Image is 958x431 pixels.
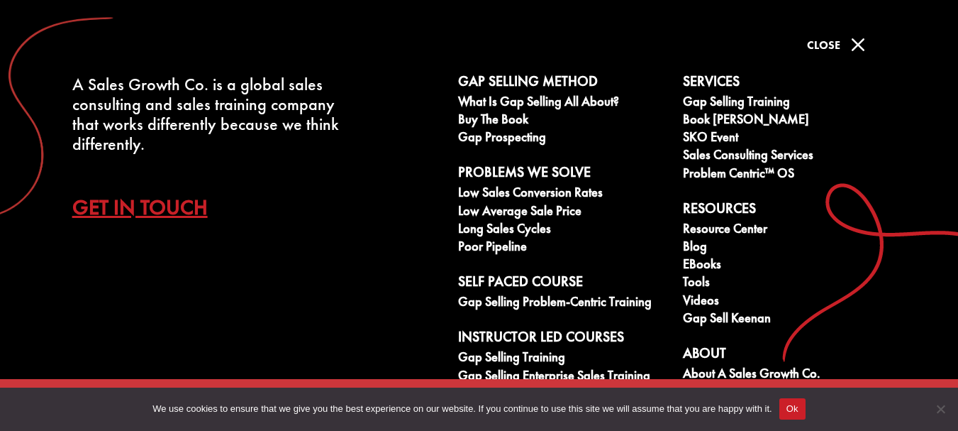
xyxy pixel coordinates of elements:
[458,204,667,222] a: Low Average Sale Price
[683,166,892,184] a: Problem Centric™ OS
[683,345,892,366] a: About
[458,350,667,368] a: Gap Selling Training
[458,239,667,257] a: Poor Pipeline
[458,130,667,148] a: Gap Prospecting
[683,257,892,275] a: eBooks
[458,94,667,112] a: What is Gap Selling all about?
[458,164,667,185] a: Problems We Solve
[72,182,229,232] a: Get In Touch
[458,112,667,130] a: Buy The Book
[683,130,892,148] a: SKO Event
[458,329,667,350] a: Instructor Led Courses
[683,73,892,94] a: Services
[807,38,840,53] span: Close
[683,148,892,165] a: Sales Consulting Services
[72,75,350,154] div: A Sales Growth Co. is a global sales consulting and sales training company that works differently...
[683,366,892,384] a: About A Sales Growth Co.
[458,295,667,312] a: Gap Selling Problem-Centric Training
[458,273,667,295] a: Self Paced Course
[458,73,667,94] a: Gap Selling Method
[779,398,806,420] button: Ok
[152,402,772,416] span: We use cookies to ensure that we give you the best experience on our website. If you continue to ...
[458,222,667,239] a: Long Sales Cycles
[683,112,892,130] a: Book [PERSON_NAME]
[683,222,892,239] a: Resource Center
[683,239,892,257] a: Blog
[844,31,872,59] span: M
[683,275,892,293] a: Tools
[933,402,947,416] span: No
[683,293,892,311] a: Videos
[683,94,892,112] a: Gap Selling Training
[458,185,667,203] a: Low Sales Conversion Rates
[683,200,892,222] a: Resources
[458,369,667,386] a: Gap Selling Enterprise Sales Training
[683,311,892,329] a: Gap Sell Keenan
